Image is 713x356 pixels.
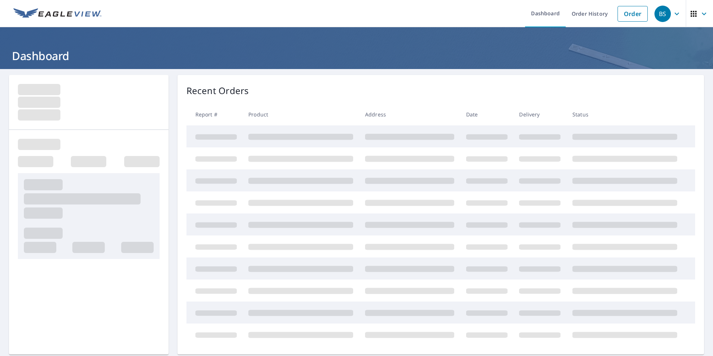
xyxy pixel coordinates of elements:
th: Delivery [513,103,566,125]
a: Order [618,6,648,22]
th: Address [359,103,460,125]
img: EV Logo [13,8,101,19]
div: BS [654,6,671,22]
th: Date [460,103,513,125]
h1: Dashboard [9,48,704,63]
th: Product [242,103,359,125]
th: Status [566,103,683,125]
p: Recent Orders [186,84,249,97]
th: Report # [186,103,243,125]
